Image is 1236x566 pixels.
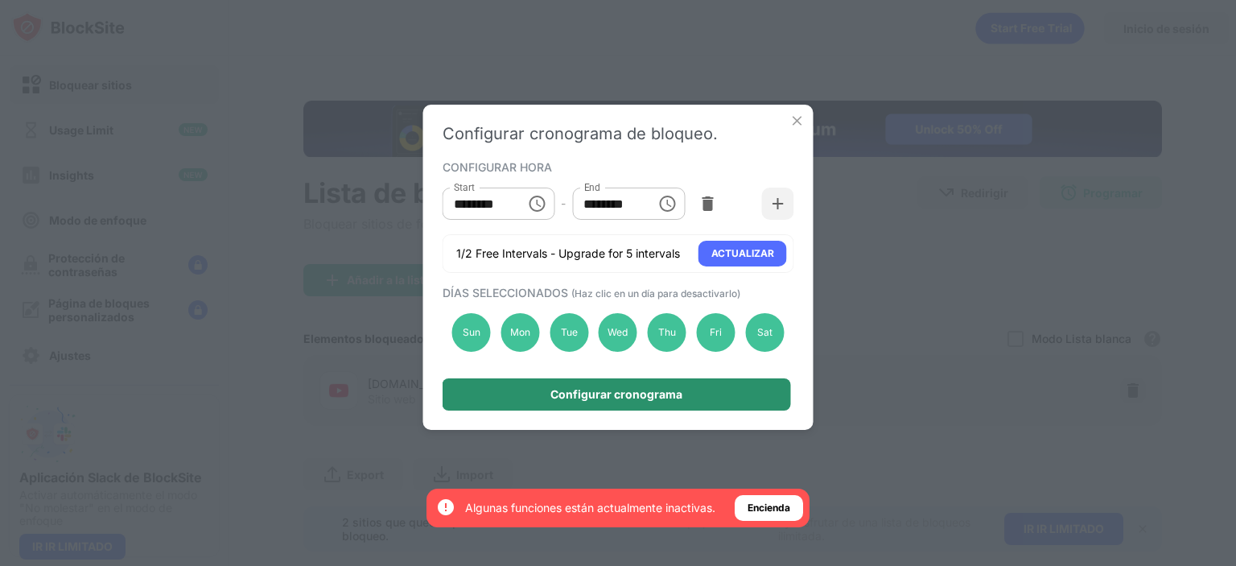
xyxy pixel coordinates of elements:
div: Sat [745,313,784,352]
div: Thu [648,313,686,352]
div: - [561,195,566,213]
div: DÍAS SELECCIONADOS [443,286,790,300]
div: ACTUALIZAR [711,246,774,262]
span: (Haz clic en un día para desactivarlo) [571,287,740,300]
div: Mon [501,313,539,352]
div: Wed [599,313,637,352]
div: Sun [452,313,491,352]
img: error-circle-white.svg [436,498,455,517]
img: x-button.svg [789,113,805,129]
div: CONFIGURAR HORA [443,160,790,173]
div: Encienda [748,500,790,516]
div: Configurar cronograma de bloqueo. [443,124,794,143]
button: Choose time, selected time is 8:00 PM [651,188,683,220]
label: End [583,180,600,194]
div: 1/2 Free Intervals - Upgrade for 5 intervals [456,246,680,262]
div: Tue [550,313,588,352]
div: Algunas funciones están actualmente inactivas. [465,500,715,516]
div: Fri [697,313,735,352]
label: Start [454,180,475,194]
div: Configurar cronograma [550,388,682,401]
button: Choose time, selected time is 5:00 AM [521,188,553,220]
